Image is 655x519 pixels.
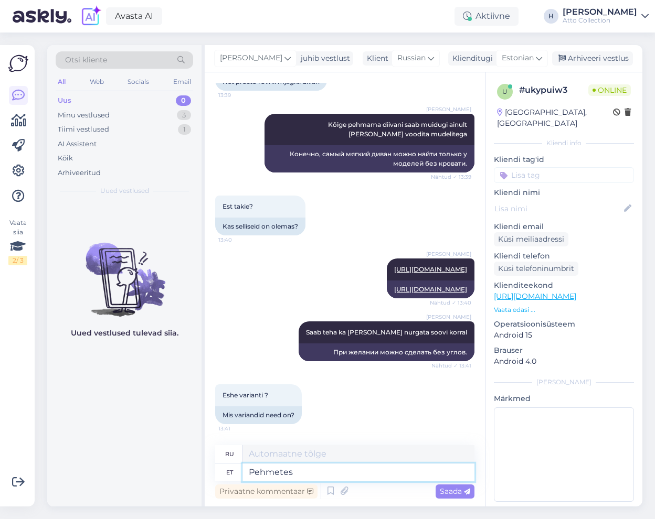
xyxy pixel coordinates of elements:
span: 13:39 [218,91,258,99]
span: Estonian [502,52,534,64]
span: u [502,88,508,95]
p: Android 15 [494,330,634,341]
a: Avasta AI [106,7,162,25]
span: Nähtud ✓ 13:39 [431,173,471,181]
span: 13:41 [218,425,258,433]
span: Russian [397,52,426,64]
p: Kliendi email [494,221,634,232]
div: All [56,75,68,89]
div: Küsi telefoninumbrit [494,262,578,276]
div: Kliendi info [494,138,634,148]
p: Klienditeekond [494,280,634,291]
p: Brauser [494,345,634,356]
a: [URL][DOMAIN_NAME] [494,291,576,301]
textarea: Pehmete [242,463,474,481]
span: Saada [440,486,470,496]
div: Arhiveeri vestlus [552,51,633,66]
span: 13:40 [218,236,258,244]
span: [PERSON_NAME] [220,52,282,64]
span: Est takie? [223,202,253,210]
div: Kas selliseid on olemas? [215,218,305,235]
div: ru [225,445,234,463]
div: [PERSON_NAME] [494,377,634,387]
img: explore-ai [80,5,102,27]
div: H [544,9,558,24]
div: Tiimi vestlused [58,124,109,135]
span: Otsi kliente [65,55,107,66]
div: Klienditugi [448,53,493,64]
div: Email [171,75,193,89]
span: Saab teha ka [PERSON_NAME] nurgata soovi korral [306,328,467,336]
div: Kõik [58,153,73,164]
div: [GEOGRAPHIC_DATA], [GEOGRAPHIC_DATA] [497,107,613,129]
p: Android 4.0 [494,356,634,367]
img: Askly Logo [8,53,28,73]
div: При желании можно сделать без углов. [299,343,474,361]
a: [URL][DOMAIN_NAME] [394,265,467,273]
a: [URL][DOMAIN_NAME] [394,285,467,293]
div: 3 [177,110,191,121]
input: Lisa nimi [494,203,622,214]
div: Klient [363,53,388,64]
span: Nähtud ✓ 13:40 [430,299,471,307]
div: Arhiveeritud [58,168,101,178]
div: # ukypuiw3 [519,84,588,96]
p: Kliendi telefon [494,251,634,262]
div: 0 [176,95,191,106]
div: Web [88,75,106,89]
div: Küsi meiliaadressi [494,232,568,246]
div: Atto Collection [563,16,637,25]
p: Vaata edasi ... [494,305,634,315]
p: Operatsioonisüsteem [494,319,634,330]
div: juhib vestlust [297,53,350,64]
span: Uued vestlused [100,186,149,196]
span: [PERSON_NAME] [426,250,471,258]
img: No chats [47,224,202,318]
div: [PERSON_NAME] [563,8,637,16]
div: 2 / 3 [8,256,27,265]
p: Kliendi nimi [494,187,634,198]
p: Kliendi tag'id [494,154,634,165]
a: [PERSON_NAME]Atto Collection [563,8,649,25]
div: 1 [178,124,191,135]
span: Online [588,84,631,96]
span: [PERSON_NAME] [426,313,471,321]
span: [PERSON_NAME] [426,105,471,113]
input: Lisa tag [494,167,634,183]
div: Конечно, самый мягкий диван можно найти только у моделей без кровати. [265,145,474,172]
span: Eshe varianti ? [223,391,268,399]
div: AI Assistent [58,139,97,149]
div: Aktiivne [455,7,519,26]
span: Nähtud ✓ 13:41 [431,362,471,370]
p: Märkmed [494,393,634,404]
span: Kõige pehmama diivani saab muidugi ainult [PERSON_NAME] voodita mudelitega [328,121,469,138]
div: Minu vestlused [58,110,110,121]
div: Mis variandid need on? [215,406,302,424]
div: Vaata siia [8,218,27,265]
div: Uus [58,95,71,106]
div: Socials [125,75,151,89]
div: et [226,463,233,481]
p: Uued vestlused tulevad siia. [71,328,178,339]
div: Privaatne kommentaar [215,484,318,499]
